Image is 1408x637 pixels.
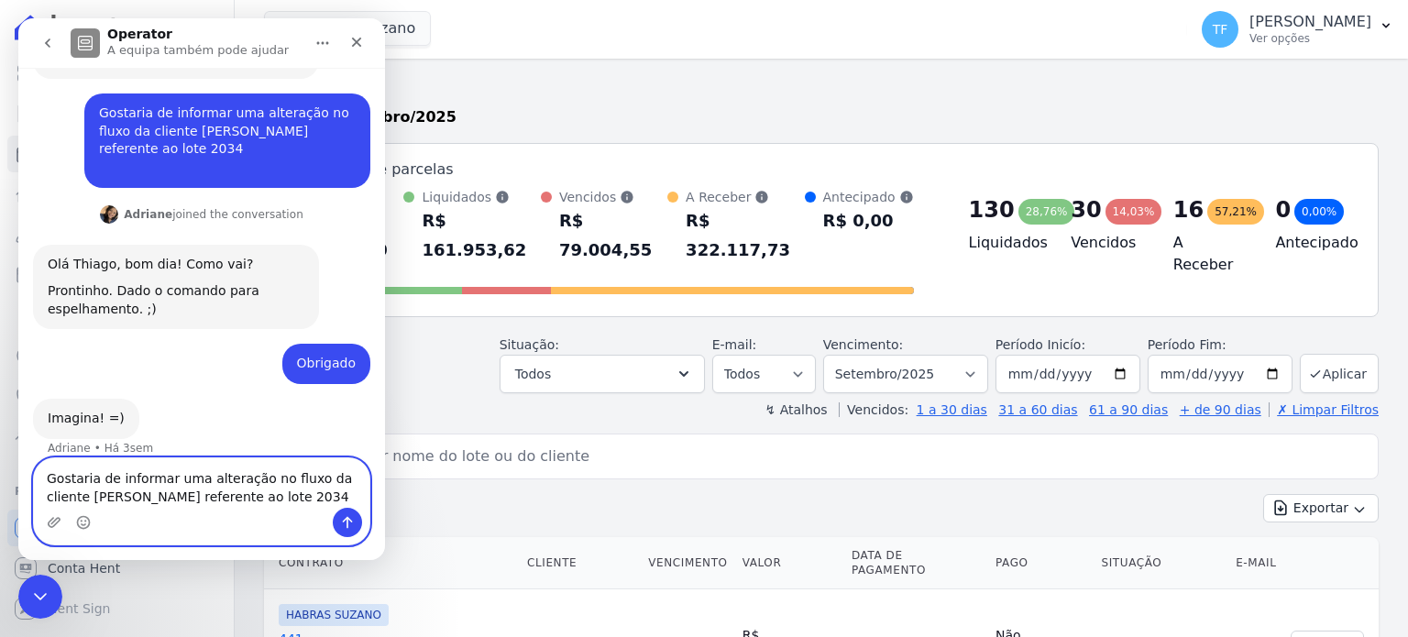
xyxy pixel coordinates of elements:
img: Profile image for Adriane [82,187,100,205]
iframe: Intercom live chat [18,18,385,560]
div: 30 [1071,195,1101,225]
span: Todos [515,363,551,385]
div: Gostaria de informar uma alteração no fluxo da cliente [PERSON_NAME] referente ao lote 2034​ [66,75,352,169]
a: Recebíveis [7,510,226,546]
th: Contrato [264,537,520,589]
div: Plataformas [15,480,219,502]
h2: Parcelas [264,73,1379,106]
a: Minha Carteira [7,257,226,293]
p: [PERSON_NAME] [1249,13,1371,31]
th: Vencimento [641,537,734,589]
div: A Receber [686,188,804,206]
a: 61 a 90 dias [1089,402,1168,417]
button: Início [287,7,322,42]
th: Situação [1094,537,1229,589]
a: 31 a 60 dias [998,402,1077,417]
button: Aplicar [1300,354,1379,393]
div: R$ 322.117,73 [686,206,804,265]
label: Vencimento: [823,337,903,352]
th: Valor [735,537,844,589]
a: Conta Hent [7,550,226,587]
th: Cliente [520,537,641,589]
div: Vencidos [559,188,667,206]
button: Todos [500,355,705,393]
label: Vencidos: [839,402,908,417]
label: Período Fim: [1148,335,1292,355]
a: ✗ Limpar Filtros [1269,402,1379,417]
div: 14,03% [1105,199,1162,225]
span: TF [1213,23,1228,36]
div: Obrigado [264,325,352,366]
button: Seletor de emoji [58,497,72,511]
div: Prontinho. Dado o comando para espelhamento. ;) [29,264,286,300]
div: Thiago diz… [15,325,352,380]
th: Data de Pagamento [844,537,988,589]
div: R$ 0,00 [823,206,914,236]
label: ↯ Atalhos [764,402,827,417]
h4: Antecipado [1275,232,1348,254]
div: Adriane diz… [15,226,352,326]
div: Adriane • Há 3sem [29,424,135,435]
a: Troca de Arquivos [7,418,226,455]
div: joined the conversation [105,188,285,204]
div: Fechar [322,7,355,40]
button: Habras Suzano [264,11,431,46]
h4: Vencidos [1071,232,1144,254]
input: Buscar por nome do lote ou do cliente [298,438,1370,475]
a: + de 90 dias [1180,402,1261,417]
button: TF [PERSON_NAME] Ver opções [1187,4,1408,55]
label: Situação: [500,337,559,352]
th: E-mail [1228,537,1283,589]
a: Transferências [7,297,226,334]
div: Olá Thiago, bom dia! Como vai? [29,237,286,256]
div: 16 [1173,195,1204,225]
div: R$ 161.953,62 [422,206,540,265]
h4: Liquidados [969,232,1042,254]
a: Clientes [7,216,226,253]
a: Negativação [7,378,226,414]
p: A equipa também pode ajudar [89,23,270,41]
div: Gostaria de informar uma alteração no fluxo da cliente [PERSON_NAME] referente ao lote 2034 ​ [81,86,337,158]
p: Ver opções [1249,31,1371,46]
div: Liquidados [422,188,540,206]
span: HABRAS SUZANO [279,604,389,626]
div: Imagina! =)Adriane • Há 3sem [15,380,121,421]
div: 28,76% [1018,199,1075,225]
b: Adriane [105,190,154,203]
label: Período Inicío: [995,337,1085,352]
div: Antecipado [823,188,914,206]
div: 130 [969,195,1015,225]
a: Lotes [7,176,226,213]
button: Carregar anexo [28,497,43,511]
span: Conta Hent [48,559,120,577]
a: Visão Geral [7,55,226,92]
textarea: Envie uma mensagem... [16,440,351,489]
div: 57,21% [1207,199,1264,225]
label: E-mail: [712,337,757,352]
a: Crédito [7,337,226,374]
button: Enviar mensagem… [314,489,344,519]
div: Obrigado [279,336,337,355]
a: 1 a 30 dias [917,402,987,417]
div: R$ 79.004,55 [559,206,667,265]
div: 0,00% [1294,199,1344,225]
button: Exportar [1263,494,1379,522]
strong: Setembro/2025 [330,108,456,126]
div: Olá Thiago, bom dia! Como vai?Prontinho. Dado o comando para espelhamento. ;) [15,226,301,312]
th: Pago [988,537,1094,589]
div: Adriane diz… [15,184,352,226]
div: Thiago diz… [15,75,352,183]
iframe: Intercom live chat [18,575,62,619]
h4: A Receber [1173,232,1247,276]
div: Imagina! =) [29,391,106,410]
div: 0 [1275,195,1291,225]
div: Adriane diz… [15,380,352,461]
a: Parcelas [7,136,226,172]
a: Contratos [7,95,226,132]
